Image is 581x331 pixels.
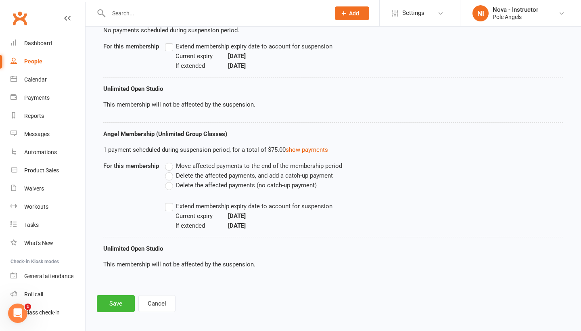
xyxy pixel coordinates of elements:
div: Dashboard [24,40,52,46]
div: Automations [24,149,57,155]
span: Delete the affected payments (no catch-up payment) [176,180,317,189]
a: People [10,52,85,71]
div: People [24,58,42,65]
span: If extended [176,61,228,71]
span: 1 [25,304,31,310]
div: General attendance [24,273,73,279]
a: Workouts [10,198,85,216]
label: For this membership [103,161,159,171]
div: Nova - Instructor [493,6,538,13]
span: If extended [176,221,228,230]
a: Roll call [10,285,85,304]
a: Class kiosk mode [10,304,85,322]
p: This membership will not be affected by the suspension. [103,100,563,109]
a: Calendar [10,71,85,89]
div: Messages [24,131,50,137]
a: Waivers [10,180,85,198]
button: Add [335,6,369,20]
b: [DATE] [228,212,246,220]
span: Current expiry [176,51,228,61]
a: Reports [10,107,85,125]
span: Add [349,10,359,17]
div: Payments [24,94,50,101]
a: Payments [10,89,85,107]
a: Clubworx [10,8,30,28]
a: General attendance kiosk mode [10,267,85,285]
label: For this membership [103,42,159,51]
div: Workouts [24,203,48,210]
div: Pole Angels [493,13,538,21]
p: No payments scheduled during suspension period. [103,25,563,35]
b: [DATE] [228,62,246,69]
a: Product Sales [10,161,85,180]
button: Save [97,295,135,312]
span: Move affected payments to the end of the membership period [176,161,342,170]
a: show payments [286,146,328,153]
div: Product Sales [24,167,59,174]
div: Tasks [24,222,39,228]
div: Roll call [24,291,43,297]
span: Extend membership expiry date to account for suspension [176,42,332,50]
span: Settings [402,4,424,22]
p: This membership will not be affected by the suspension. [103,260,563,269]
b: [DATE] [228,52,246,60]
b: Unlimited Open Studio [103,245,163,252]
b: Unlimited Open Studio [103,85,163,92]
iframe: Intercom live chat [8,304,27,323]
div: What's New [24,240,53,246]
div: Reports [24,113,44,119]
p: 1 payment scheduled during suspension period, for a total of $75.00 [103,145,563,155]
b: Angel Membership (Unlimited Group Classes) [103,130,227,138]
a: Messages [10,125,85,143]
button: Cancel [138,295,176,312]
input: Search... [106,8,324,19]
div: Class check-in [24,309,60,316]
div: Calendar [24,76,47,83]
a: What's New [10,234,85,252]
div: NI [472,5,489,21]
div: Waivers [24,185,44,192]
span: Delete the affected payments, and add a catch-up payment [176,171,333,179]
span: Extend membership expiry date to account for suspension [176,201,332,210]
a: Dashboard [10,34,85,52]
span: Current expiry [176,211,228,221]
a: Automations [10,143,85,161]
b: [DATE] [228,222,246,229]
a: Tasks [10,216,85,234]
